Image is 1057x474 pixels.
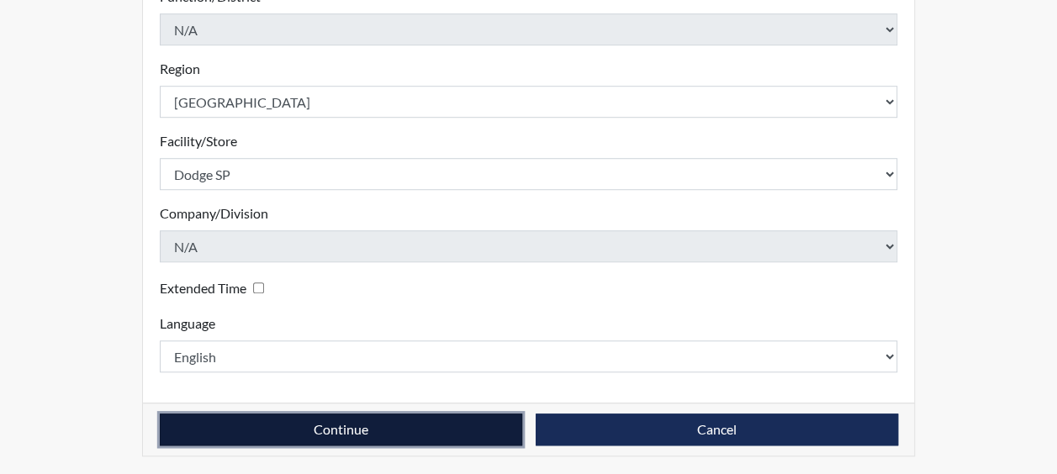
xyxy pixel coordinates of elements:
button: Continue [160,413,522,445]
label: Company/Division [160,203,268,224]
label: Facility/Store [160,131,237,151]
label: Extended Time [160,278,246,298]
div: Checking this box will provide the interviewee with an accomodation of extra time to answer each ... [160,276,271,300]
label: Language [160,313,215,334]
button: Cancel [536,413,898,445]
label: Region [160,59,200,79]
